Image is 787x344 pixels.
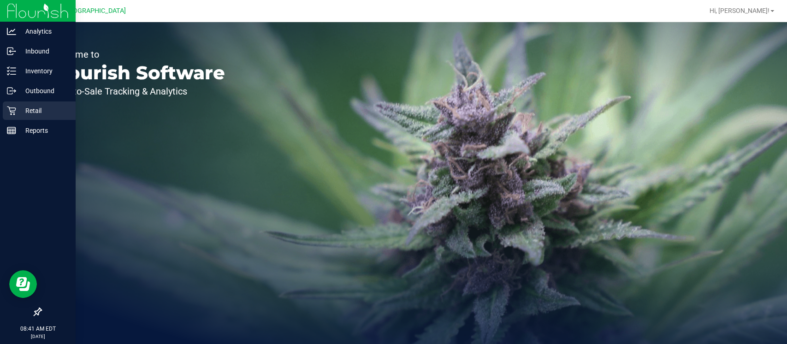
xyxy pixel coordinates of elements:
[50,64,225,82] p: Flourish Software
[16,125,71,136] p: Reports
[710,7,769,14] span: Hi, [PERSON_NAME]!
[16,46,71,57] p: Inbound
[50,50,225,59] p: Welcome to
[7,126,16,135] inline-svg: Reports
[4,333,71,340] p: [DATE]
[7,66,16,76] inline-svg: Inventory
[16,85,71,96] p: Outbound
[7,27,16,36] inline-svg: Analytics
[16,26,71,37] p: Analytics
[4,325,71,333] p: 08:41 AM EDT
[50,87,225,96] p: Seed-to-Sale Tracking & Analytics
[63,7,126,15] span: [GEOGRAPHIC_DATA]
[7,47,16,56] inline-svg: Inbound
[7,106,16,115] inline-svg: Retail
[16,65,71,77] p: Inventory
[7,86,16,95] inline-svg: Outbound
[16,105,71,116] p: Retail
[9,270,37,298] iframe: Resource center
